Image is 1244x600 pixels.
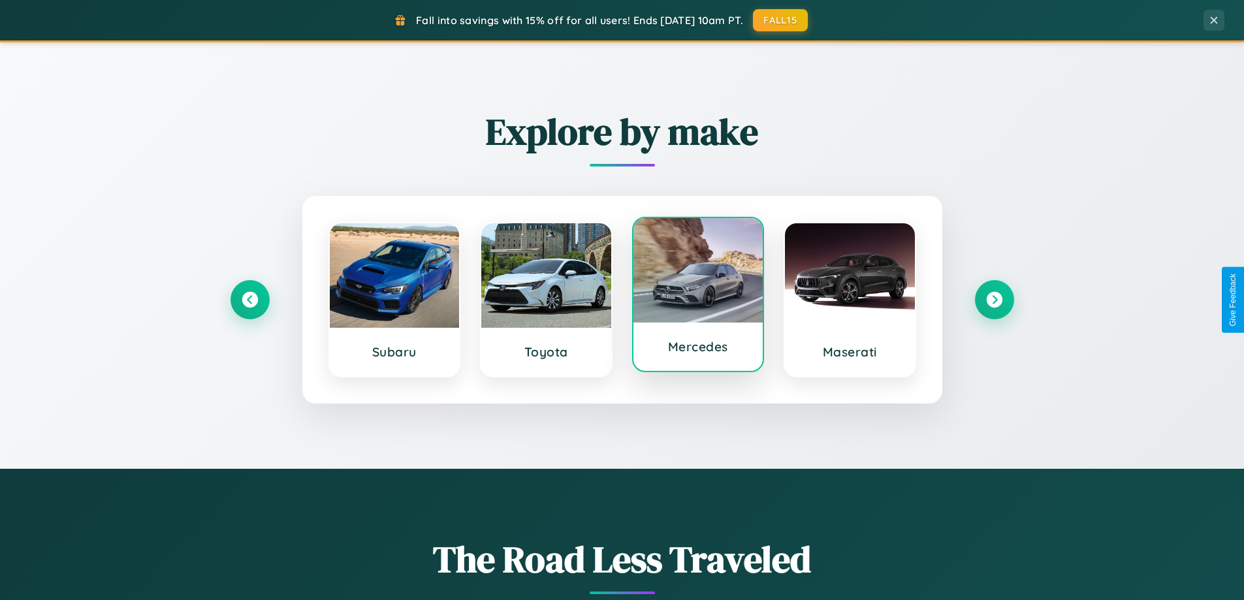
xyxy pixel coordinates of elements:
h3: Subaru [343,344,447,360]
h3: Mercedes [646,339,750,355]
h3: Maserati [798,344,902,360]
div: Give Feedback [1228,274,1237,326]
span: Fall into savings with 15% off for all users! Ends [DATE] 10am PT. [416,14,743,27]
button: FALL15 [753,9,808,31]
h2: Explore by make [231,106,1014,157]
h3: Toyota [494,344,598,360]
h1: The Road Less Traveled [231,534,1014,584]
